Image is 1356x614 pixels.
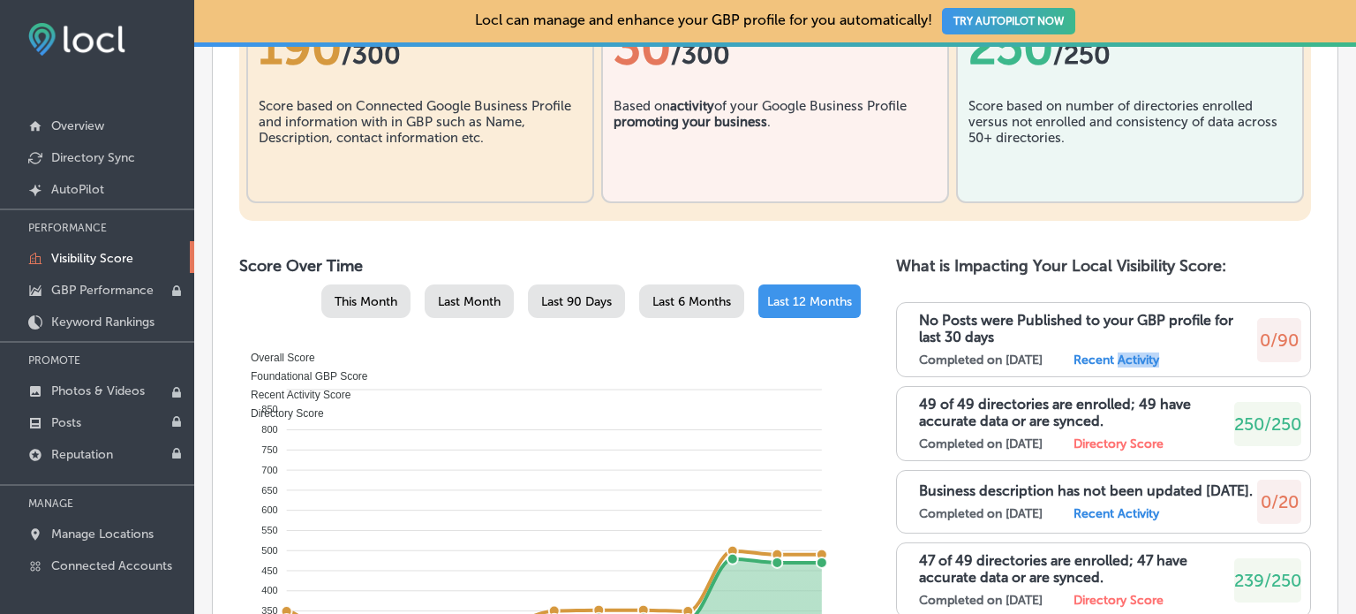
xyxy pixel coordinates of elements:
h2: Score Over Time [239,256,861,276]
p: GBP Performance [51,283,154,298]
p: Photos & Videos [51,383,145,398]
img: fda3e92497d09a02dc62c9cd864e3231.png [28,23,125,56]
span: 0/90 [1260,330,1299,351]
p: Posts [51,415,81,430]
tspan: 700 [261,465,277,475]
p: 47 of 49 directories are enrolled; 47 have accurate data or are synced. [919,552,1234,586]
label: Recent Activity [1073,352,1159,368]
label: Completed on [DATE] [919,593,1043,608]
label: Recent Activity [1073,506,1159,521]
tspan: 650 [261,485,277,496]
label: Completed on [DATE] [919,436,1043,451]
label: Completed on [DATE] [919,506,1043,521]
tspan: 450 [261,565,277,576]
div: Based on of your Google Business Profile . [614,98,937,186]
b: activity [670,98,714,114]
span: 250/250 [1234,413,1301,435]
p: AutoPilot [51,182,104,197]
tspan: 500 [261,545,277,556]
div: Score based on number of directories enrolled versus not enrolled and consistency of data across ... [968,98,1292,186]
span: Overall Score [237,352,315,364]
button: TRY AUTOPILOT NOW [942,8,1075,34]
span: Foundational GBP Score [237,370,368,383]
span: Last 12 Months [767,294,852,309]
p: Visibility Score [51,251,133,266]
span: Last 6 Months [652,294,731,309]
span: 0/20 [1261,491,1299,512]
span: This Month [335,294,397,309]
p: Connected Accounts [51,558,172,573]
tspan: 600 [261,504,277,515]
span: / 300 [342,39,401,71]
p: Keyword Rankings [51,315,154,330]
span: /300 [671,39,730,71]
span: Directory Score [237,407,324,420]
span: 239/250 [1234,570,1301,591]
div: 250 [968,18,1292,76]
span: Last 90 Days [541,294,612,309]
span: Last Month [438,294,501,309]
tspan: 550 [261,525,277,535]
p: Business description has not been updated [DATE]. [919,482,1253,499]
tspan: 850 [261,404,277,414]
label: Completed on [DATE] [919,352,1043,368]
tspan: 750 [261,444,277,455]
p: Manage Locations [51,527,154,542]
p: Reputation [51,447,113,462]
h2: What is Impacting Your Local Visibility Score: [896,256,1311,276]
p: Directory Sync [51,150,135,165]
label: Directory Score [1073,436,1164,451]
b: promoting your business [614,114,767,130]
div: Score based on Connected Google Business Profile and information with in GBP such as Name, Descri... [259,98,582,186]
div: 190 [259,18,582,76]
span: /250 [1053,39,1111,71]
p: No Posts were Published to your GBP profile for last 30 days [919,312,1257,345]
div: 30 [614,18,937,76]
p: 49 of 49 directories are enrolled; 49 have accurate data or are synced. [919,396,1234,429]
p: Overview [51,118,104,133]
tspan: 400 [261,585,277,595]
tspan: 800 [261,424,277,435]
label: Directory Score [1073,593,1164,608]
span: Recent Activity Score [237,389,350,401]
